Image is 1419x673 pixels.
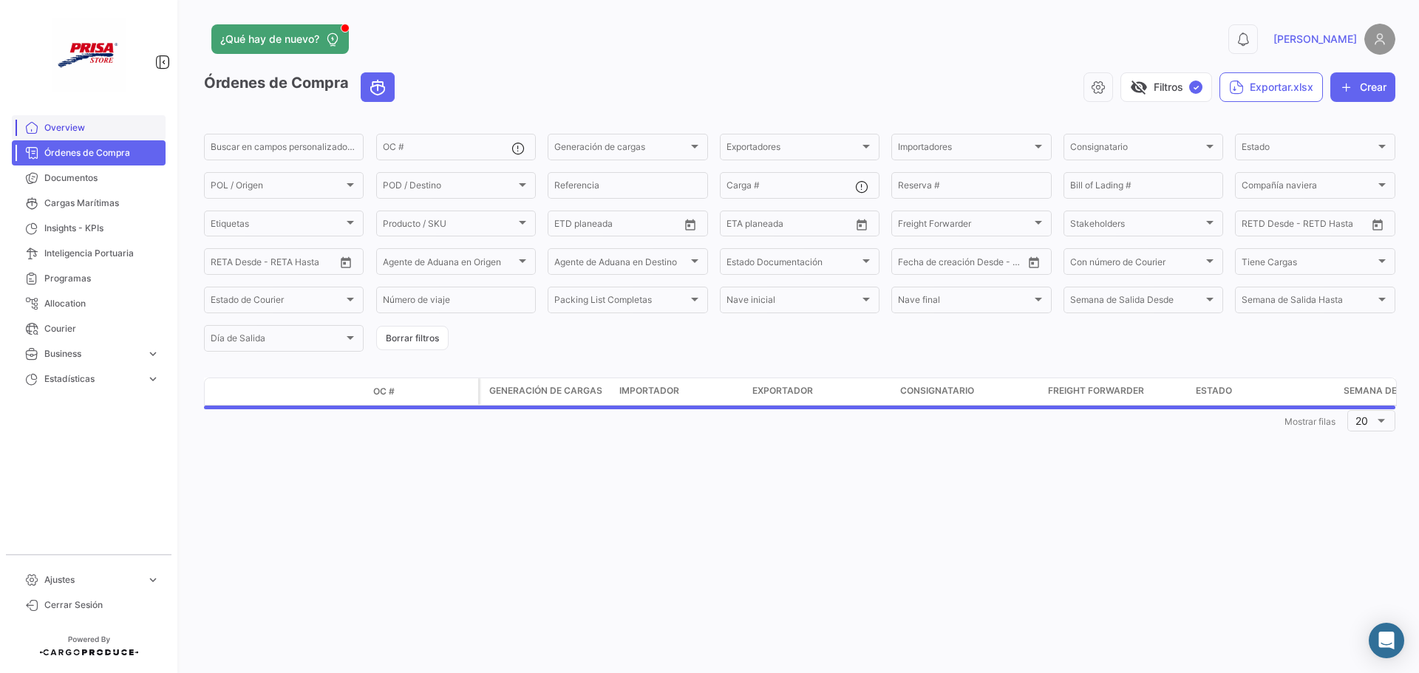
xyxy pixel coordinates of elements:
[220,32,319,47] span: ¿Qué hay de nuevo?
[44,272,160,285] span: Programas
[1196,384,1232,397] span: Estado
[44,222,160,235] span: Insights - KPIs
[726,297,860,307] span: Nave inicial
[1023,251,1045,273] button: Open calendar
[1070,221,1203,231] span: Stakeholders
[12,216,166,241] a: Insights - KPIs
[1070,259,1203,269] span: Con número de Courier
[211,221,344,231] span: Etiquetas
[554,144,687,154] span: Generación de cargas
[44,146,160,160] span: Órdenes de Compra
[726,221,753,231] input: Desde
[204,72,399,102] h3: Órdenes de Compra
[752,384,813,397] span: Exportador
[898,144,1031,154] span: Importadores
[12,191,166,216] a: Cargas Marítimas
[746,378,894,405] datatable-header-cell: Exportador
[211,182,344,193] span: POL / Origen
[726,144,860,154] span: Exportadores
[211,259,237,269] input: Desde
[44,347,140,361] span: Business
[12,115,166,140] a: Overview
[383,182,516,193] span: POD / Destino
[1367,213,1389,236] button: Open calendar
[1189,81,1202,94] span: ✓
[12,165,166,191] a: Documentos
[271,386,367,397] datatable-header-cell: Estado Doc.
[367,379,478,404] datatable-header-cell: OC #
[1369,623,1404,658] div: Abrir Intercom Messenger
[146,372,160,386] span: expand_more
[248,259,307,269] input: Hasta
[591,221,650,231] input: Hasta
[898,259,925,269] input: Desde
[554,221,581,231] input: Desde
[335,251,357,273] button: Open calendar
[146,347,160,361] span: expand_more
[935,259,994,269] input: Hasta
[1070,297,1203,307] span: Semana de Salida Desde
[1190,378,1338,405] datatable-header-cell: Estado
[894,378,1042,405] datatable-header-cell: Consignatario
[1330,72,1395,102] button: Crear
[12,241,166,266] a: Inteligencia Portuaria
[554,259,687,269] span: Agente de Aduana en Destino
[383,221,516,231] span: Producto / SKU
[1273,32,1357,47] span: [PERSON_NAME]
[1242,144,1375,154] span: Estado
[898,297,1031,307] span: Nave final
[44,171,160,185] span: Documentos
[44,121,160,134] span: Overview
[898,221,1031,231] span: Freight Forwarder
[12,140,166,165] a: Órdenes de Compra
[373,385,395,398] span: OC #
[1070,144,1203,154] span: Consignatario
[489,384,602,397] span: Generación de cargas
[146,573,160,587] span: expand_more
[44,247,160,260] span: Inteligencia Portuaria
[44,297,160,310] span: Allocation
[1364,24,1395,55] img: placeholder-user.png
[44,197,160,210] span: Cargas Marítimas
[1048,384,1144,397] span: Freight Forwarder
[1355,414,1368,427] span: 20
[763,221,823,231] input: Hasta
[554,297,687,307] span: Packing List Completas
[619,384,679,397] span: Importador
[1242,221,1268,231] input: Desde
[1042,378,1190,405] datatable-header-cell: Freight Forwarder
[376,326,449,350] button: Borrar filtros
[1242,259,1375,269] span: Tiene Cargas
[900,384,974,397] span: Consignatario
[12,291,166,316] a: Allocation
[1219,72,1323,102] button: Exportar.xlsx
[1279,221,1338,231] input: Hasta
[44,598,160,612] span: Cerrar Sesión
[12,266,166,291] a: Programas
[726,259,860,269] span: Estado Documentación
[480,378,613,405] datatable-header-cell: Generación de cargas
[1120,72,1212,102] button: visibility_offFiltros✓
[613,378,746,405] datatable-header-cell: Importador
[52,18,126,92] img: prisa-logo.png
[12,316,166,341] a: Courier
[44,322,160,335] span: Courier
[383,259,516,269] span: Agente de Aduana en Origen
[211,24,349,54] button: ¿Qué hay de nuevo?
[1284,416,1335,427] span: Mostrar filas
[211,335,344,346] span: Día de Salida
[234,386,271,397] datatable-header-cell: Modo de Transporte
[44,372,140,386] span: Estadísticas
[211,297,344,307] span: Estado de Courier
[679,213,701,236] button: Open calendar
[1130,78,1148,96] span: visibility_off
[1242,182,1375,193] span: Compañía naviera
[44,573,140,587] span: Ajustes
[851,213,873,236] button: Open calendar
[361,73,394,101] button: Ocean
[1242,297,1375,307] span: Semana de Salida Hasta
